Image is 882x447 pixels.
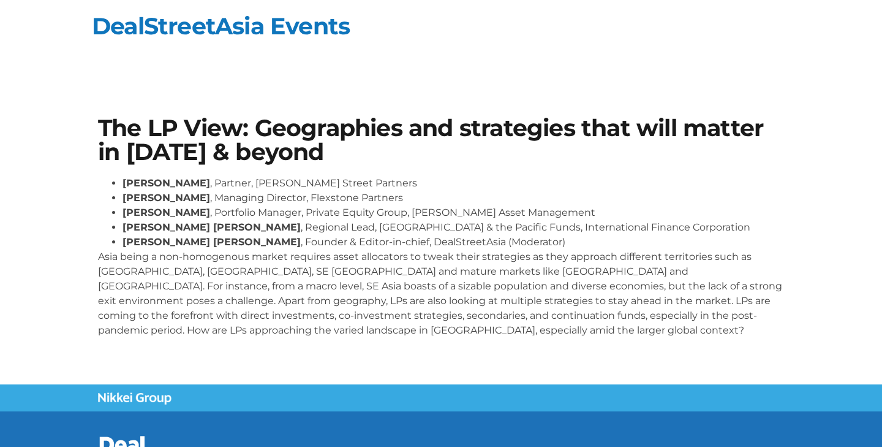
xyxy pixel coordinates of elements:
[123,220,784,235] li: , Regional Lead, [GEOGRAPHIC_DATA] & the Pacific Funds, International Finance Corporation
[92,12,350,40] a: DealStreetAsia Events
[98,117,784,164] h1: The LP View: Geographies and strategies that will matter in [DATE] & beyond
[123,235,784,250] li: , Founder & Editor-in-chief, DealStreetAsia (Moderator)
[123,191,784,205] li: , Managing Director, Flexstone Partners
[123,205,784,220] li: , Portfolio Manager, Private Equity Group, [PERSON_NAME] Asset Management
[123,236,301,248] strong: [PERSON_NAME] [PERSON_NAME]
[123,221,301,233] strong: [PERSON_NAME] [PERSON_NAME]
[123,177,210,189] strong: [PERSON_NAME]
[123,192,210,204] strong: [PERSON_NAME]
[123,176,784,191] li: , Partner, [PERSON_NAME] Street Partners
[123,207,210,218] strong: [PERSON_NAME]
[98,250,784,338] p: Asia being a non-homogenous market requires asset allocators to tweak their strategies as they ap...
[98,392,171,405] img: Nikkei Group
